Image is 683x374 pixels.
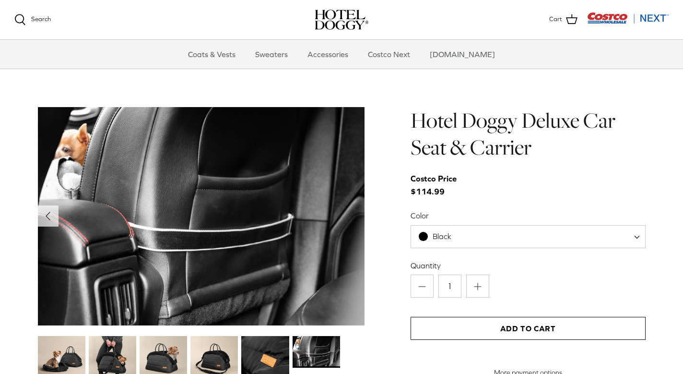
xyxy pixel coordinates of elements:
a: Coats & Vests [179,40,244,69]
a: Costco Next [359,40,419,69]
div: Costco Price [411,172,457,185]
span: Search [31,15,51,23]
span: Black [433,232,451,241]
img: Costco Next [587,12,669,24]
span: Black [411,225,646,248]
h1: Hotel Doggy Deluxe Car Seat & Carrier [411,107,646,161]
img: hoteldoggycom [315,10,368,30]
a: Visit Costco Next [587,18,669,25]
button: Add to Cart [411,317,646,340]
a: Accessories [299,40,357,69]
a: hoteldoggy.com hoteldoggycom [315,10,368,30]
a: Cart [549,13,577,26]
input: Quantity [438,275,461,298]
span: $114.99 [411,172,466,198]
a: [DOMAIN_NAME] [421,40,504,69]
a: Sweaters [247,40,296,69]
span: Black [411,231,471,241]
span: Cart [549,14,562,24]
button: Previous [37,205,59,227]
label: Color [411,210,646,221]
label: Quantity [411,260,646,271]
a: Search [14,14,51,25]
